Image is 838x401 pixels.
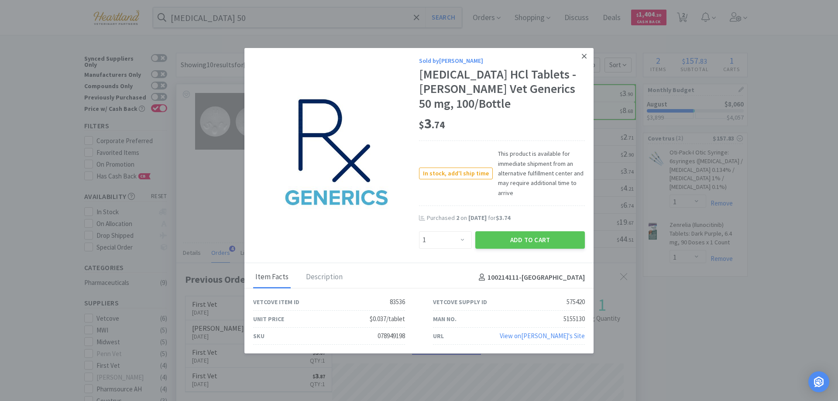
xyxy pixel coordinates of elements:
div: 575420 [567,297,585,307]
div: Vetcove Item ID [253,297,299,307]
div: 5155130 [563,314,585,324]
div: Open Intercom Messenger [808,371,829,392]
h4: 100214111 - [GEOGRAPHIC_DATA] [475,272,585,283]
span: 2 [456,214,459,222]
div: [MEDICAL_DATA] HCl Tablets - [PERSON_NAME] Vet Generics 50 mg, 100/Bottle [419,67,585,111]
div: Sold by [PERSON_NAME] [419,56,585,65]
div: 078949198 [378,331,405,341]
div: Item Facts [253,267,291,288]
span: In stock, add'l ship time [419,168,492,179]
div: $0.037/tablet [370,314,405,324]
div: Vetcove Supply ID [433,297,487,307]
button: Add to Cart [475,231,585,249]
div: Man No. [433,314,457,324]
span: [DATE] [468,214,487,222]
a: View on[PERSON_NAME]'s Site [500,332,585,340]
span: 3 [419,115,445,132]
div: SKU [253,331,264,341]
div: Description [304,267,345,288]
span: . 74 [432,119,445,131]
img: acb805aed52c428cb9c45335c77b0a74_575420.jpeg [279,96,393,209]
div: URL [433,331,444,341]
div: Unit Price [253,314,284,324]
span: This product is available for immediate shipment from an alternative fulfillment center and may r... [493,149,585,198]
div: 83536 [390,297,405,307]
span: $ [419,119,424,131]
span: $3.74 [496,214,510,222]
div: Purchased on for [427,214,585,223]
